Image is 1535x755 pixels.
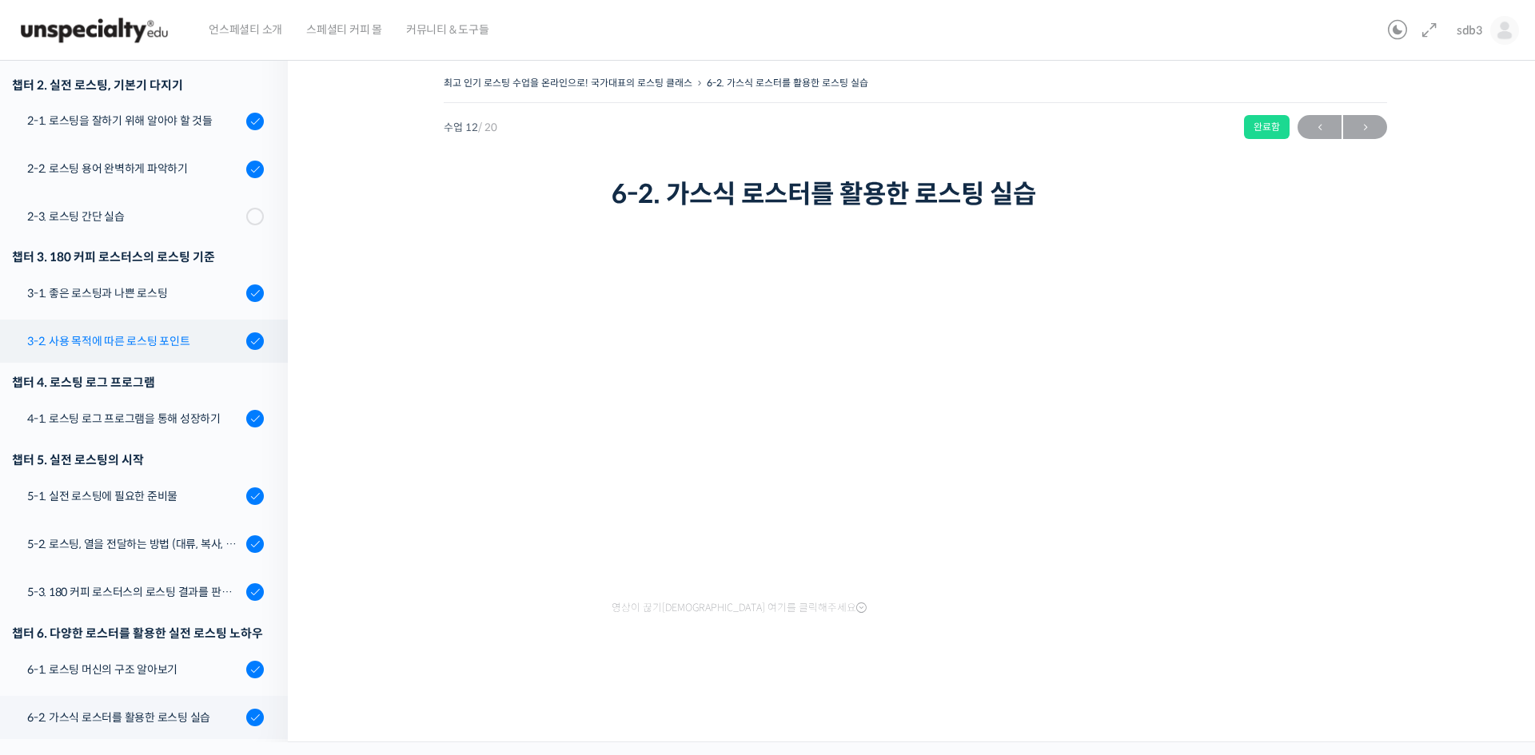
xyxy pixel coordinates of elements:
span: 대화 [146,531,165,544]
a: 설정 [206,507,307,546]
div: 챕터 4. 로스팅 로그 프로그램 [12,372,264,393]
div: 2-1. 로스팅을 잘하기 위해 알아야 할 것들 [27,112,241,129]
div: 6-1. 로스팅 머신의 구조 알아보기 [27,661,241,678]
div: 4-1. 로스팅 로그 프로그램을 통해 성장하기 [27,410,241,427]
a: 홈 [5,507,106,546]
div: 챕터 5. 실전 로스팅의 시작 [12,449,264,471]
div: 5-1. 실전 로스팅에 필요한 준비물 [27,487,241,505]
div: 5-3. 180 커피 로스터스의 로스팅 결과를 판단하는 노하우 [27,583,241,601]
a: 6-2. 가스식 로스터를 활용한 로스팅 실습 [707,77,868,89]
span: 홈 [50,530,60,543]
div: 6-2. 가스식 로스터를 활용한 로스팅 실습 [27,709,241,726]
div: 완료함 [1244,115,1290,139]
div: 챕터 6. 다양한 로스터를 활용한 실전 로스팅 노하우 [12,622,264,644]
span: → [1343,117,1387,138]
div: 3-2. 사용 목적에 따른 로스팅 포인트 [27,332,241,350]
span: 설정 [247,530,266,543]
div: 챕터 3. 180 커피 로스터스의 로스팅 기준 [12,246,264,268]
a: 최고 인기 로스팅 수업을 온라인으로! 국가대표의 로스팅 클래스 [444,77,692,89]
span: 수업 12 [444,122,497,133]
div: 챕터 2. 실전 로스팅, 기본기 다지기 [12,74,264,96]
div: 2-3. 로스팅 간단 실습 [27,208,241,225]
a: 다음→ [1343,115,1387,139]
a: ←이전 [1298,115,1342,139]
h1: 6-2. 가스식 로스터를 활용한 로스팅 실습 [612,179,1219,209]
a: 대화 [106,507,206,546]
span: 영상이 끊기[DEMOGRAPHIC_DATA] 여기를 클릭해주세요 [612,602,867,614]
span: / 20 [478,121,497,134]
span: ← [1298,117,1342,138]
span: sdb3 [1457,23,1482,38]
div: 2-2. 로스팅 용어 완벽하게 파악하기 [27,160,241,177]
div: 5-2. 로스팅, 열을 전달하는 방법 (대류, 복사, 전도) [27,535,241,553]
div: 3-1. 좋은 로스팅과 나쁜 로스팅 [27,284,241,302]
